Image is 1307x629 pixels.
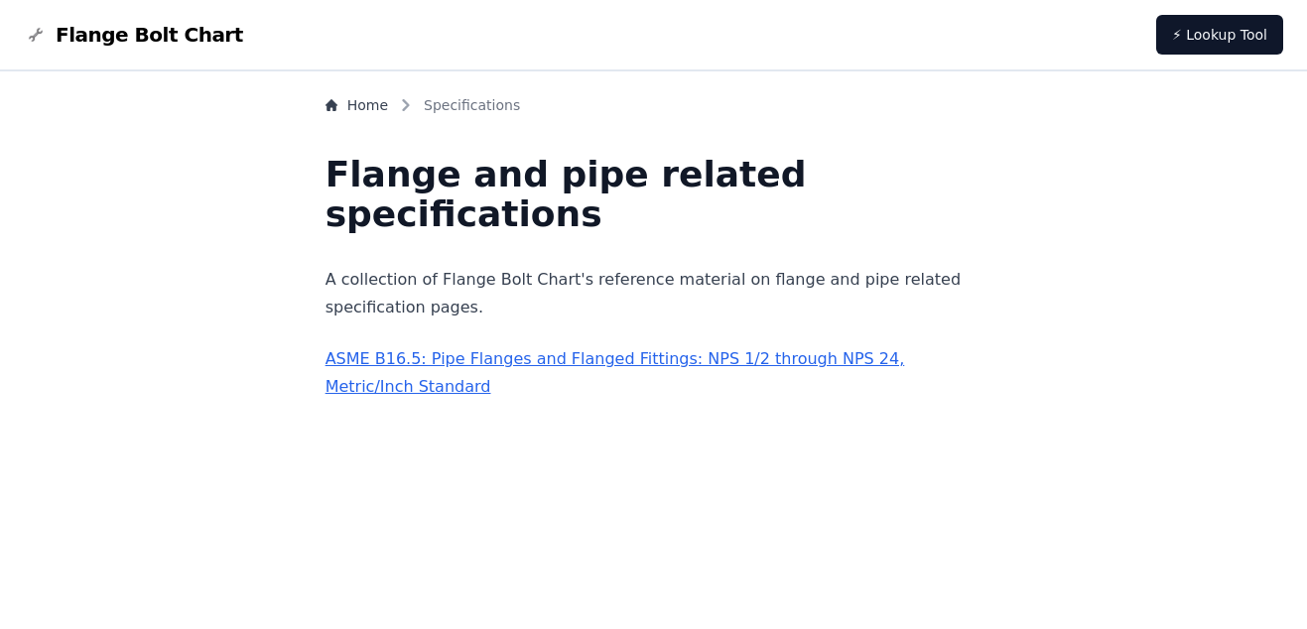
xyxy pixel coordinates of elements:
h1: Flange and pipe related specifications [326,155,982,234]
span: Specifications [424,95,520,115]
p: A collection of Flange Bolt Chart's reference material on flange and pipe related specification p... [326,266,982,321]
img: Flange Bolt Chart Logo [24,23,48,47]
a: ⚡ Lookup Tool [1156,15,1283,55]
a: ASME B16.5: Pipe Flanges and Flanged Fittings: NPS 1/2 through NPS 24, Metric/Inch Standard [326,349,905,396]
span: Flange Bolt Chart [56,21,243,49]
nav: Breadcrumb [326,95,982,123]
a: Flange Bolt Chart LogoFlange Bolt Chart [24,21,243,49]
a: Home [326,95,388,115]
